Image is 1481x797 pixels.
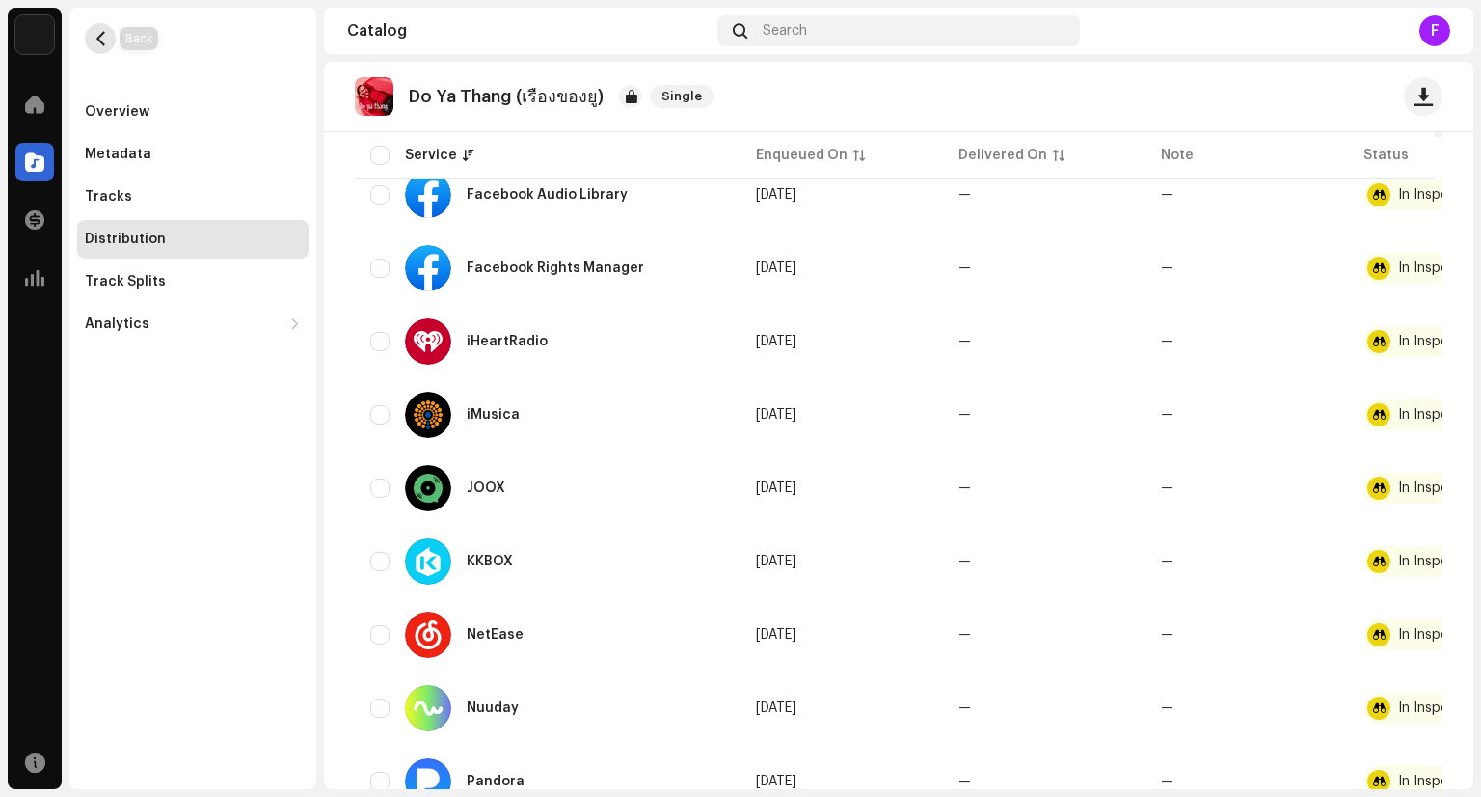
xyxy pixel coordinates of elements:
[467,481,505,495] div: JOOX
[85,104,149,120] div: Overview
[958,261,971,275] span: —
[1398,335,1481,348] div: In Inspection
[1398,408,1481,422] div: In Inspection
[467,628,524,642] div: NetEase
[1161,701,1173,715] re-a-table-badge: —
[85,232,166,247] div: Distribution
[1161,261,1173,275] re-a-table-badge: —
[958,481,971,495] span: —
[77,178,309,216] re-m-nav-item: Tracks
[958,146,1047,165] div: Delivered On
[467,261,644,275] div: Facebook Rights Manager
[756,701,796,715] span: Oct 10, 2025
[958,335,971,348] span: —
[650,85,714,108] span: Single
[1161,335,1173,348] re-a-table-badge: —
[85,189,132,205] div: Tracks
[355,77,393,116] img: db330dae-513c-4be1-8468-937be27f0a6c
[1161,628,1173,642] re-a-table-badge: —
[1419,15,1450,46] div: F
[85,316,149,332] div: Analytics
[1398,701,1481,715] div: In Inspection
[756,408,796,422] span: Oct 10, 2025
[1398,775,1481,788] div: In Inspection
[467,408,520,422] div: iMusica
[77,220,309,259] re-m-nav-item: Distribution
[77,135,309,174] re-m-nav-item: Metadata
[756,335,796,348] span: Oct 10, 2025
[1161,408,1173,422] re-a-table-badge: —
[467,188,628,202] div: Facebook Audio Library
[85,274,166,289] div: Track Splits
[756,555,796,568] span: Oct 10, 2025
[958,628,971,642] span: —
[958,188,971,202] span: —
[77,93,309,131] re-m-nav-item: Overview
[77,305,309,344] re-m-nav-dropdown: Analytics
[1398,628,1481,642] div: In Inspection
[409,87,604,107] p: Do Ya Thang (เรื่องของยู)
[958,408,971,422] span: —
[756,775,796,788] span: Oct 10, 2025
[77,262,309,301] re-m-nav-item: Track Splits
[1398,188,1481,202] div: In Inspection
[756,261,796,275] span: Oct 10, 2025
[756,146,848,165] div: Enqueued On
[763,23,807,39] span: Search
[467,335,548,348] div: iHeartRadio
[1161,555,1173,568] re-a-table-badge: —
[1398,261,1481,275] div: In Inspection
[467,775,525,788] div: Pandora
[958,701,971,715] span: —
[1161,481,1173,495] re-a-table-badge: —
[1398,555,1481,568] div: In Inspection
[467,555,513,568] div: KKBOX
[1398,481,1481,495] div: In Inspection
[15,15,54,54] img: de0d2825-999c-4937-b35a-9adca56ee094
[958,775,971,788] span: —
[85,147,151,162] div: Metadata
[405,146,457,165] div: Service
[467,701,519,715] div: Nuuday
[1161,188,1173,202] re-a-table-badge: —
[347,23,710,39] div: Catalog
[756,188,796,202] span: Oct 10, 2025
[1161,775,1173,788] re-a-table-badge: —
[756,628,796,642] span: Oct 10, 2025
[958,555,971,568] span: —
[756,481,796,495] span: Oct 10, 2025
